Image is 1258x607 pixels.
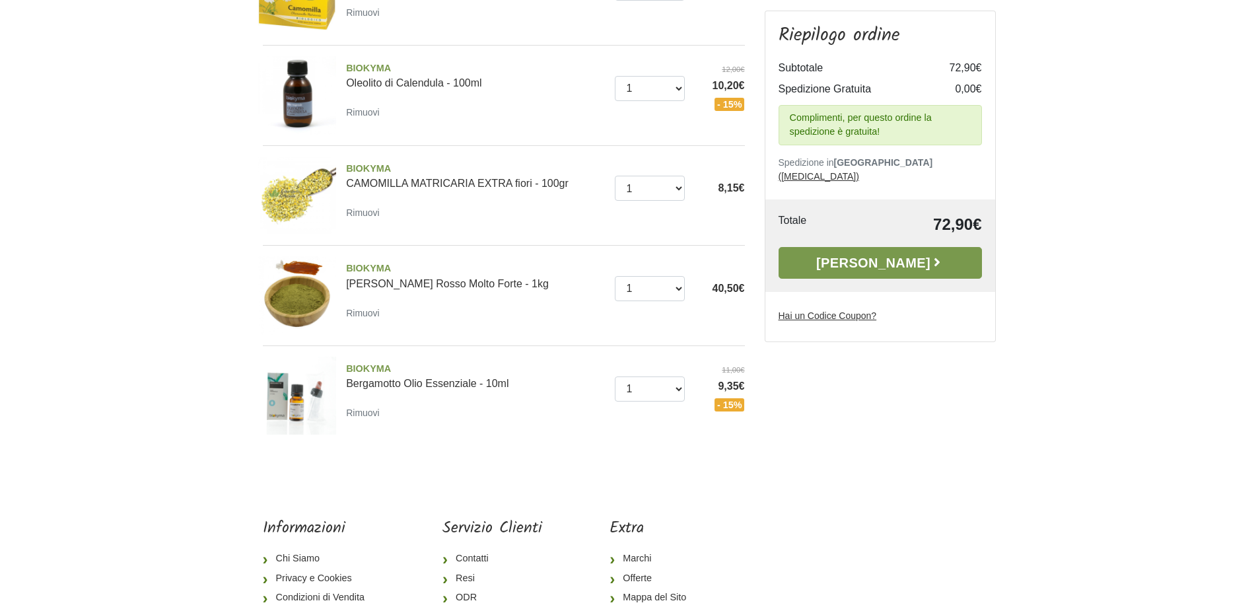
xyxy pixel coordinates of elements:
a: Rimuovi [346,404,385,421]
del: 12,00€ [695,64,745,75]
p: Spedizione in [779,156,982,184]
a: Marchi [610,549,697,569]
span: 10,20€ [695,78,745,94]
small: Rimuovi [346,408,380,418]
h5: Extra [610,519,697,538]
small: Rimuovi [346,107,380,118]
div: Complimenti, per questo ordine la spedizione è gratuita! [779,105,982,145]
a: BIOKYMABergamotto Olio Essenziale - 10ml [346,362,605,390]
span: BIOKYMA [346,262,605,276]
small: Rimuovi [346,207,380,218]
a: Chi Siamo [263,549,375,569]
a: Rimuovi [346,104,385,120]
img: CAMOMILLA MATRICARIA EXTRA fiori - 100gr [258,157,337,235]
small: Rimuovi [346,308,380,318]
a: Rimuovi [346,4,385,20]
a: Resi [442,569,542,589]
td: 72,90€ [853,213,982,236]
a: Privacy e Cookies [263,569,375,589]
h3: Riepilogo ordine [779,24,982,47]
h5: Servizio Clienti [442,519,542,538]
del: 11,00€ [695,365,745,376]
a: [PERSON_NAME] [779,247,982,279]
td: 0,00€ [929,79,982,100]
img: Bergamotto Olio Essenziale - 10ml [258,357,337,435]
a: Rimuovi [346,204,385,221]
a: ([MEDICAL_DATA]) [779,171,859,182]
img: Henné Rosso Molto Forte - 1kg [258,256,337,335]
u: Hai un Codice Coupon? [779,310,877,321]
small: Rimuovi [346,7,380,18]
label: Hai un Codice Coupon? [779,309,877,323]
a: BIOKYMACAMOMILLA MATRICARIA EXTRA fiori - 100gr [346,162,605,190]
a: Rimuovi [346,304,385,321]
h5: Informazioni [263,519,375,538]
span: BIOKYMA [346,362,605,376]
a: Offerte [610,569,697,589]
b: [GEOGRAPHIC_DATA] [834,157,933,168]
span: - 15% [715,98,745,111]
img: Oleolito di Calendula - 100ml [258,56,337,135]
a: BIOKYMAOleolito di Calendula - 100ml [346,61,605,89]
span: BIOKYMA [346,61,605,76]
a: Contatti [442,549,542,569]
iframe: fb:page Facebook Social Plugin [764,519,995,565]
td: Totale [779,213,853,236]
span: 40,50€ [713,283,745,294]
td: Spedizione Gratuita [779,79,929,100]
span: - 15% [715,398,745,411]
td: Subtotale [779,57,929,79]
span: 9,35€ [695,378,745,394]
span: BIOKYMA [346,162,605,176]
span: 8,15€ [718,182,744,194]
a: BIOKYMA[PERSON_NAME] Rosso Molto Forte - 1kg [346,262,605,289]
td: 72,90€ [929,57,982,79]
